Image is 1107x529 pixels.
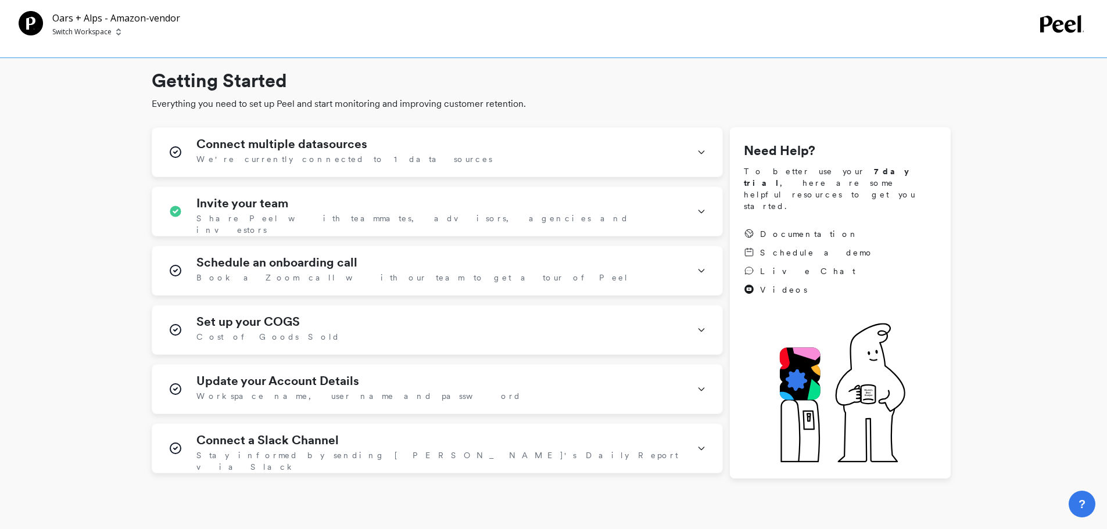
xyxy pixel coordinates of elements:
[744,165,937,212] span: To better use your , here are some helpful resources to get you started.
[196,390,521,402] span: Workspace name, user name and password
[744,167,919,188] strong: 7 day trial
[760,265,855,277] span: Live Chat
[52,11,180,25] p: Oars + Alps - Amazon-vendor
[1079,496,1085,512] span: ?
[196,213,683,236] span: Share Peel with teammates, advisors, agencies and investors
[196,374,359,388] h1: Update your Account Details
[760,284,807,296] span: Videos
[196,137,367,151] h1: Connect multiple datasources
[19,11,43,35] img: Team Profile
[196,196,288,210] h1: Invite your team
[744,141,937,161] h1: Need Help?
[760,228,859,240] span: Documentation
[152,67,951,95] h1: Getting Started
[196,315,300,329] h1: Set up your COGS
[116,27,121,37] img: picker
[196,331,340,343] span: Cost of Goods Sold
[152,97,951,111] span: Everything you need to set up Peel and start monitoring and improving customer retention.
[196,433,339,447] h1: Connect a Slack Channel
[744,228,874,240] a: Documentation
[196,272,629,283] span: Book a Zoom call with our team to get a tour of Peel
[1069,491,1095,517] button: ?
[196,153,492,165] span: We're currently connected to 1 data sources
[196,449,683,473] span: Stay informed by sending [PERSON_NAME]'s Daily Report via Slack
[196,255,357,269] h1: Schedule an onboarding call
[744,284,874,296] a: Videos
[52,27,112,37] p: Switch Workspace
[744,247,874,258] a: Schedule a demo
[760,247,874,258] span: Schedule a demo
